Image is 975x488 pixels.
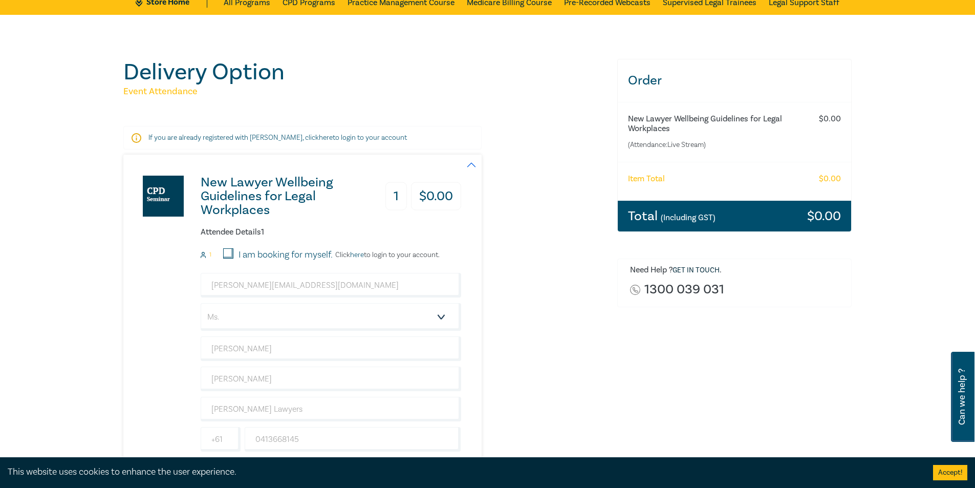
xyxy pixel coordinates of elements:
h6: Attendee Details 1 [201,227,461,237]
h1: Delivery Option [123,59,605,86]
h6: New Lawyer Wellbeing Guidelines for Legal Workplaces [628,114,800,134]
img: New Lawyer Wellbeing Guidelines for Legal Workplaces [143,176,184,217]
small: (Attendance: Live Stream ) [628,140,800,150]
h6: Need Help ? . [630,265,844,275]
input: Mobile* [245,427,461,452]
h3: Total [628,209,716,223]
small: 1 [209,251,211,259]
p: If you are already registered with [PERSON_NAME], click to login to your account [148,133,457,143]
input: Last Name* [201,367,461,391]
h6: $ 0.00 [819,114,841,124]
p: Click to login to your account. [333,251,440,259]
h6: Item Total [628,174,665,184]
h3: $ 0.00 [411,182,461,210]
label: I am booking for myself. [239,248,333,262]
small: (Including GST) [661,213,716,223]
input: +61 [201,427,241,452]
span: Can we help ? [957,358,967,436]
a: here [350,250,364,260]
a: 1300 039 031 [644,283,724,296]
div: This website uses cookies to enhance the user experience. [8,465,918,479]
input: First Name* [201,336,461,361]
h3: New Lawyer Wellbeing Guidelines for Legal Workplaces [201,176,369,217]
h3: $ 0.00 [807,209,841,223]
input: Company [201,397,461,421]
a: Get in touch [673,266,720,275]
input: Attendee Email* [201,273,461,298]
h6: $ 0.00 [819,174,841,184]
h3: 1 [385,182,407,210]
a: here [319,133,333,142]
h3: Order [618,59,852,102]
h5: Event Attendance [123,86,605,98]
button: Accept cookies [933,465,967,480]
